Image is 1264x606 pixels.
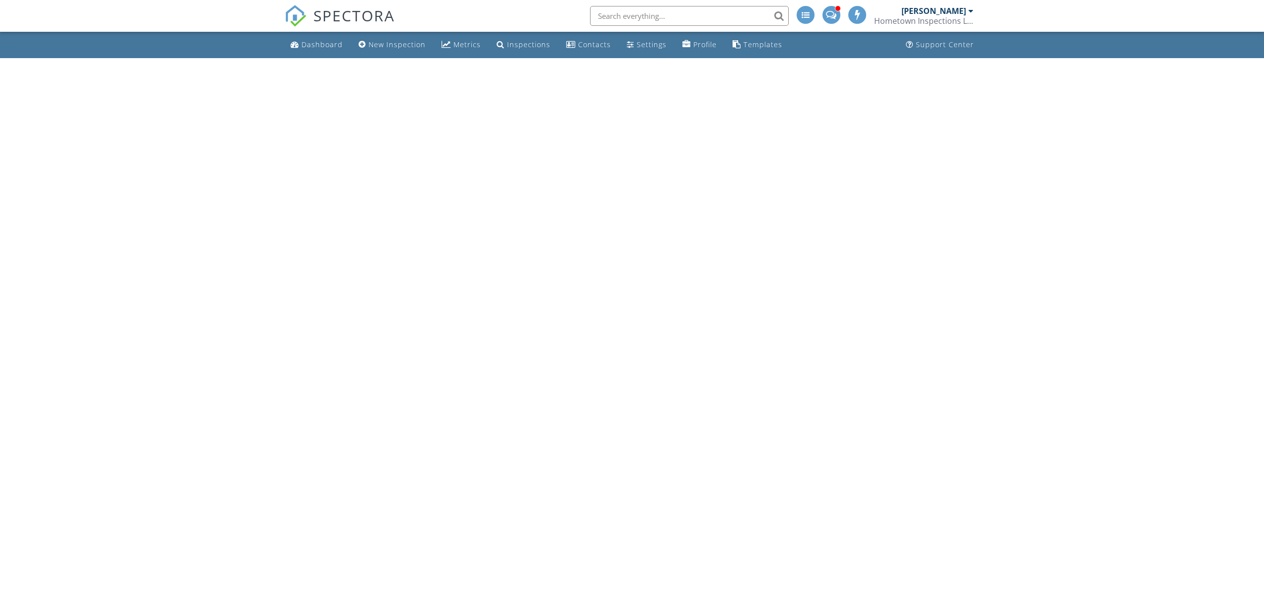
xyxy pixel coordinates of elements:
[507,40,550,49] div: Inspections
[901,6,966,16] div: [PERSON_NAME]
[313,5,395,26] span: SPECTORA
[678,36,721,54] a: Company Profile
[453,40,481,49] div: Metrics
[301,40,343,49] div: Dashboard
[285,5,306,27] img: The Best Home Inspection Software - Spectora
[369,40,426,49] div: New Inspection
[355,36,430,54] a: New Inspection
[285,13,395,34] a: SPECTORA
[637,40,667,49] div: Settings
[693,40,717,49] div: Profile
[623,36,670,54] a: Settings
[562,36,615,54] a: Contacts
[287,36,347,54] a: Dashboard
[916,40,974,49] div: Support Center
[744,40,782,49] div: Templates
[729,36,786,54] a: Templates
[874,16,973,26] div: Hometown Inspections LLC
[438,36,485,54] a: Metrics
[902,36,978,54] a: Support Center
[590,6,789,26] input: Search everything...
[493,36,554,54] a: Inspections
[578,40,611,49] div: Contacts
